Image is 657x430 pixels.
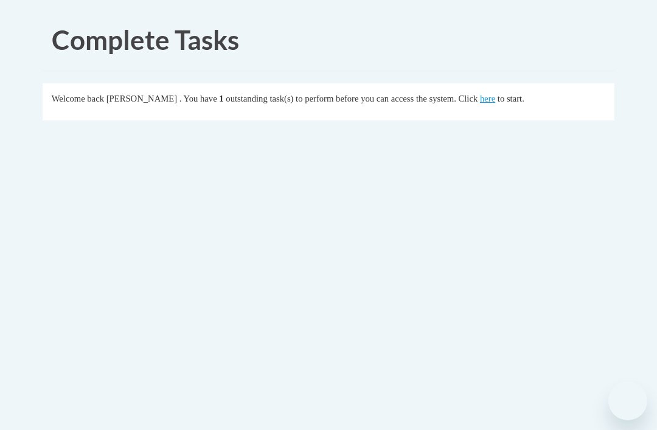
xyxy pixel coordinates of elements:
iframe: Button to launch messaging window [608,381,647,420]
span: Complete Tasks [52,24,239,55]
span: Welcome back [52,94,104,103]
span: to start. [498,94,524,103]
span: . You have [179,94,217,103]
a: here [480,94,495,103]
span: [PERSON_NAME] [106,94,177,103]
span: 1 [219,94,223,103]
span: outstanding task(s) to perform before you can access the system. Click [226,94,478,103]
